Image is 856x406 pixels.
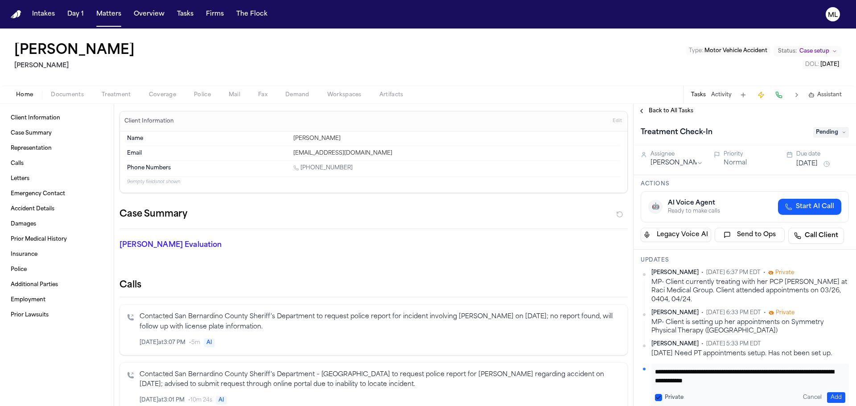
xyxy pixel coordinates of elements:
[7,187,107,201] a: Emergency Contact
[820,62,839,67] span: [DATE]
[775,269,794,276] span: Private
[704,48,767,53] span: Motor Vehicle Accident
[127,135,288,142] dt: Name
[293,150,620,157] div: [EMAIL_ADDRESS][DOMAIN_NAME]
[258,91,267,98] span: Fax
[613,118,622,124] span: Edit
[119,207,187,221] h2: Case Summary
[127,164,171,172] span: Phone Numbers
[119,279,628,291] h2: Calls
[7,262,107,277] a: Police
[773,89,785,101] button: Make a Call
[202,6,227,22] button: Firms
[706,340,761,348] span: [DATE] 5:33 PM EDT
[799,48,829,55] span: Case setup
[774,46,842,57] button: Change status from Case setup
[651,318,849,336] div: MP- Client is setting up her appointments on Symmetry Physical Therapy ([GEOGRAPHIC_DATA])
[778,199,841,215] button: Start AI Call
[7,141,107,156] a: Representation
[123,118,176,125] h3: Client Information
[641,228,711,242] button: Legacy Voice AI
[668,208,720,215] div: Ready to make calls
[233,6,271,22] button: The Flock
[776,309,794,316] span: Private
[755,89,767,101] button: Create Immediate Task
[7,111,107,125] a: Client Information
[29,6,58,22] a: Intakes
[788,228,844,244] a: Call Client
[651,309,699,316] span: [PERSON_NAME]
[173,6,197,22] button: Tasks
[799,392,825,403] button: Cancel
[188,397,212,404] span: • 10m 24s
[327,91,362,98] span: Workspaces
[285,91,309,98] span: Demand
[706,269,761,276] span: [DATE] 6:37 PM EDT
[127,150,288,157] dt: Email
[64,6,87,22] button: Day 1
[11,10,21,19] img: Finch Logo
[715,228,785,242] button: Send to Ops
[737,89,749,101] button: Add Task
[701,340,704,348] span: •
[651,269,699,276] span: [PERSON_NAME]
[7,232,107,246] a: Prior Medical History
[51,91,84,98] span: Documents
[724,159,747,168] button: Normal
[194,91,211,98] span: Police
[827,392,845,403] button: Add
[93,6,125,22] button: Matters
[813,127,849,138] span: Pending
[701,269,704,276] span: •
[668,199,720,208] div: AI Voice Agent
[808,91,842,98] button: Assistant
[204,338,215,347] span: AI
[140,339,185,346] span: [DATE] at 3:07 PM
[817,91,842,98] span: Assistant
[7,308,107,322] a: Prior Lawsuits
[651,340,699,348] span: [PERSON_NAME]
[293,135,620,142] div: [PERSON_NAME]
[651,349,849,358] div: [DATE] Need PT appointments setup. Has not been set up.
[641,180,849,188] h3: Actions
[651,278,849,304] div: MP- Client currently treating with her PCP [PERSON_NAME] at Raci Medical Group. Client attended a...
[130,6,168,22] button: Overview
[655,367,839,385] textarea: Add your update
[14,43,135,59] h1: [PERSON_NAME]
[14,43,135,59] button: Edit matter name
[7,202,107,216] a: Accident Details
[706,309,761,316] span: [DATE] 6:33 PM EDT
[650,151,703,158] div: Assignee
[11,10,21,19] a: Home
[634,107,698,115] button: Back to All Tasks
[7,278,107,292] a: Additional Parties
[379,91,403,98] span: Artifacts
[293,164,353,172] a: Call 1 (909) 736-6272
[689,48,703,53] span: Type :
[102,91,131,98] span: Treatment
[610,114,625,128] button: Edit
[796,151,849,158] div: Due date
[691,91,706,98] button: Tasks
[805,62,819,67] span: DOL :
[724,151,776,158] div: Priority
[796,160,818,168] button: [DATE]
[7,247,107,262] a: Insurance
[763,269,765,276] span: •
[14,61,138,71] h2: [PERSON_NAME]
[119,240,282,250] p: [PERSON_NAME] Evaluation
[652,202,659,211] span: 🤖
[7,172,107,186] a: Letters
[701,309,704,316] span: •
[140,370,620,390] p: Contacted San Bernardino County Sheriff's Department – [GEOGRAPHIC_DATA] to request police report...
[778,48,797,55] span: Status:
[665,394,683,401] label: Private
[686,46,770,55] button: Edit Type: Motor Vehicle Accident
[140,397,185,404] span: [DATE] at 3:01 PM
[764,309,766,316] span: •
[7,126,107,140] a: Case Summary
